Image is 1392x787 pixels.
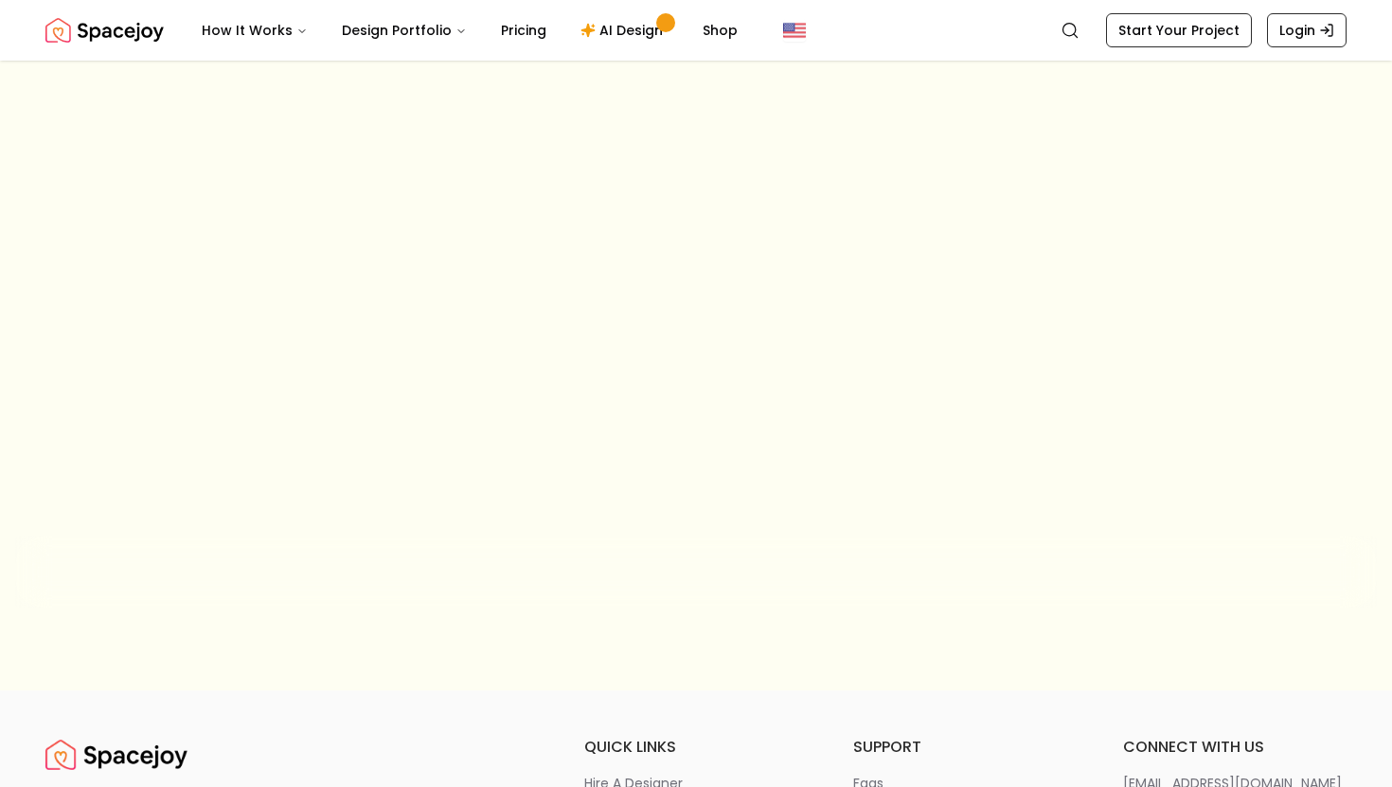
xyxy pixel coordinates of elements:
a: Alegria espacial [45,11,164,49]
h6: quick links [584,736,808,759]
a: Login [1267,13,1347,47]
img: Logotipo da Spacejoy [45,11,164,49]
a: Shop [687,11,753,49]
a: Start Your Project [1106,13,1252,47]
img: Logotipo da Spacejoy [45,736,187,774]
h6: connect with us [1123,736,1347,759]
a: AI Design [565,11,684,49]
button: Design Portfolio [327,11,482,49]
nav: Principal [187,11,753,49]
a: Pricing [486,11,562,49]
h6: support [853,736,1077,759]
a: Alegria espacial [45,736,187,774]
button: How It Works [187,11,323,49]
img: Estados Unidos [783,19,806,42]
